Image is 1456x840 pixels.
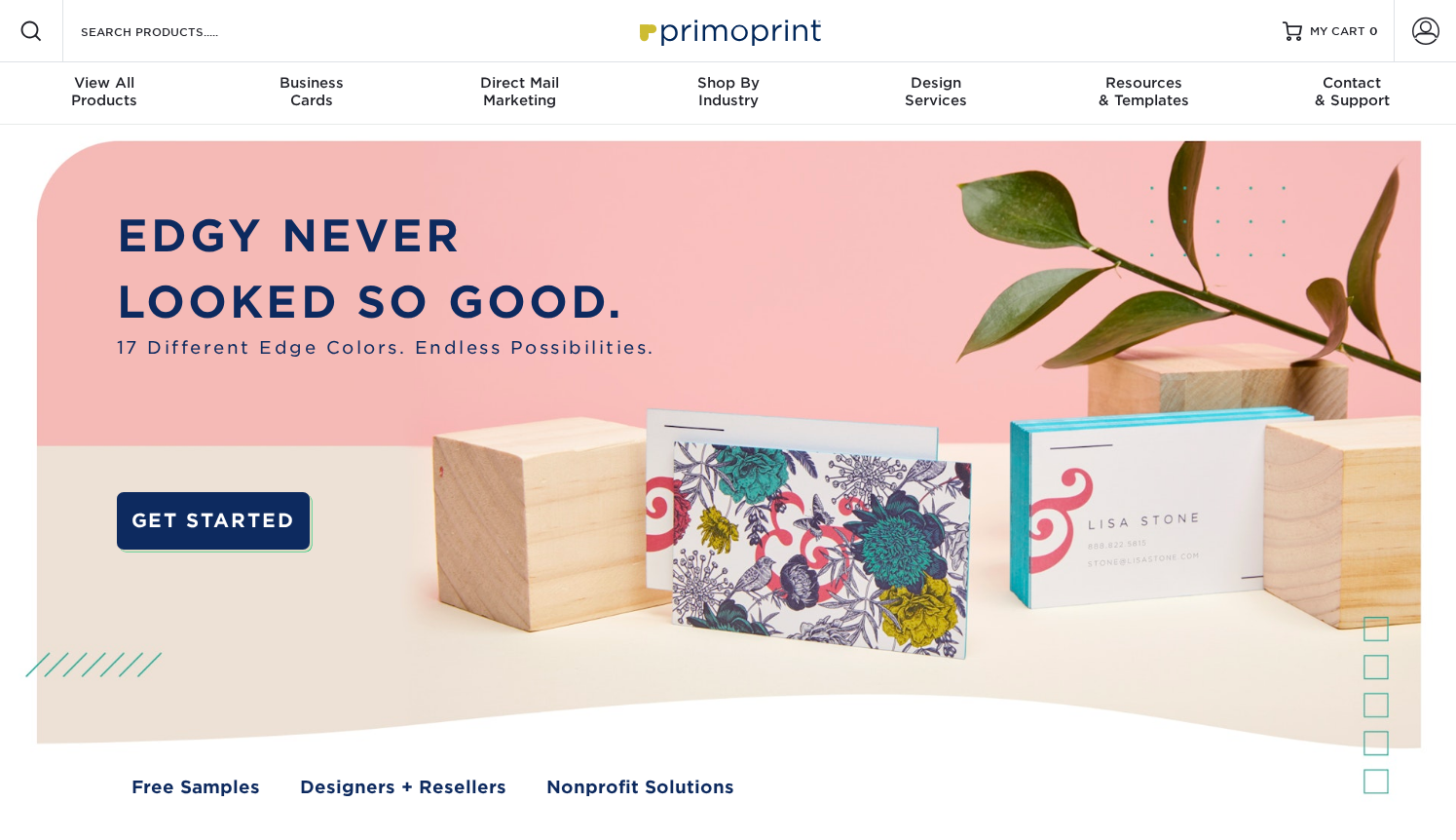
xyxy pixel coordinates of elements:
[1248,74,1456,92] span: Contact
[208,62,417,125] a: BusinessCards
[416,74,624,92] span: Direct Mail
[1248,74,1456,109] div: & Support
[1040,62,1249,125] a: Resources& Templates
[416,62,624,125] a: Direct MailMarketing
[1040,74,1249,92] span: Resources
[631,10,826,52] img: Primoprint
[624,62,833,125] a: Shop ByIndustry
[131,775,260,801] a: Free Samples
[208,74,417,109] div: Cards
[1040,74,1249,109] div: & Templates
[79,19,269,43] input: SEARCH PRODUCTS.....
[117,335,655,362] span: 17 Different Edge Colors. Endless Possibilities.
[832,74,1040,92] span: Design
[624,74,833,109] div: Industry
[117,492,310,550] a: GET STARTED
[117,204,655,269] p: EDGY NEVER
[624,74,833,92] span: Shop By
[832,62,1040,125] a: DesignServices
[300,775,506,801] a: Designers + Resellers
[832,74,1040,109] div: Services
[1248,62,1456,125] a: Contact& Support
[1310,23,1365,40] span: MY CART
[208,74,417,92] span: Business
[117,270,655,335] p: LOOKED SO GOOD.
[416,74,624,109] div: Marketing
[546,775,734,801] a: Nonprofit Solutions
[1369,24,1378,38] span: 0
